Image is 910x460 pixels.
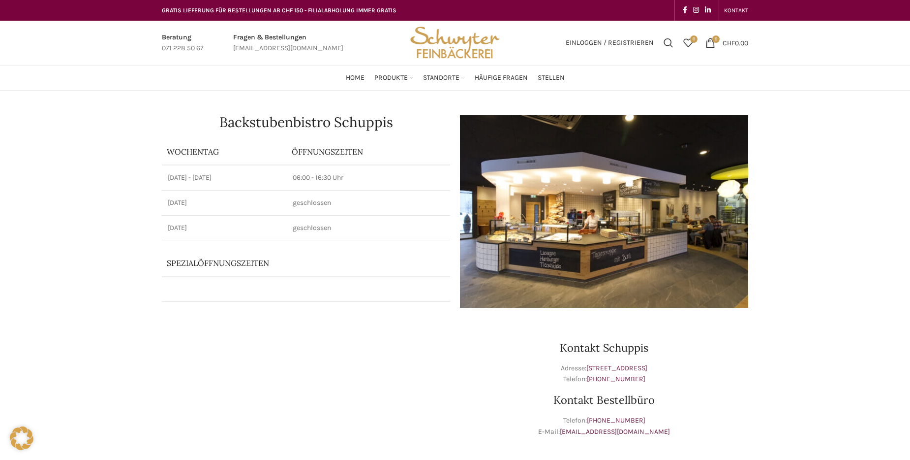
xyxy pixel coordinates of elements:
[724,7,748,14] span: KONTAKT
[374,73,408,83] span: Produkte
[659,33,678,53] a: Suchen
[157,68,753,88] div: Main navigation
[538,68,565,88] a: Stellen
[168,223,281,233] p: [DATE]
[678,33,698,53] div: Meine Wunschliste
[723,38,748,47] bdi: 0.00
[293,173,444,183] p: 06:00 - 16:30 Uhr
[475,68,528,88] a: Häufige Fragen
[723,38,735,47] span: CHF
[475,73,528,83] span: Häufige Fragen
[162,7,396,14] span: GRATIS LIEFERUNG FÜR BESTELLUNGEN AB CHF 150 - FILIALABHOLUNG IMMER GRATIS
[168,198,281,208] p: [DATE]
[293,223,444,233] p: geschlossen
[460,342,748,353] h3: Kontakt Schuppis
[690,35,698,43] span: 0
[168,173,281,183] p: [DATE] - [DATE]
[233,32,343,54] a: Infobox link
[678,33,698,53] a: 0
[346,68,364,88] a: Home
[423,68,465,88] a: Standorte
[162,115,450,129] h1: Backstubenbistro Schuppis
[460,415,748,437] p: Telefon: E-Mail:
[587,375,645,383] a: [PHONE_NUMBER]
[423,73,459,83] span: Standorte
[566,39,654,46] span: Einloggen / Registrieren
[407,21,503,65] img: Bäckerei Schwyter
[712,35,720,43] span: 0
[346,73,364,83] span: Home
[167,258,397,268] p: Spezialöffnungszeiten
[292,146,445,157] p: ÖFFNUNGSZEITEN
[167,146,282,157] p: Wochentag
[460,363,748,385] p: Adresse: Telefon:
[374,68,413,88] a: Produkte
[561,33,659,53] a: Einloggen / Registrieren
[162,32,204,54] a: Infobox link
[460,394,748,405] h3: Kontakt Bestellbüro
[538,73,565,83] span: Stellen
[702,3,714,17] a: Linkedin social link
[700,33,753,53] a: 0 CHF0.00
[560,427,670,436] a: [EMAIL_ADDRESS][DOMAIN_NAME]
[293,198,444,208] p: geschlossen
[407,38,503,46] a: Site logo
[587,416,645,425] a: [PHONE_NUMBER]
[719,0,753,20] div: Secondary navigation
[690,3,702,17] a: Instagram social link
[680,3,690,17] a: Facebook social link
[586,364,647,372] a: [STREET_ADDRESS]
[724,0,748,20] a: KONTAKT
